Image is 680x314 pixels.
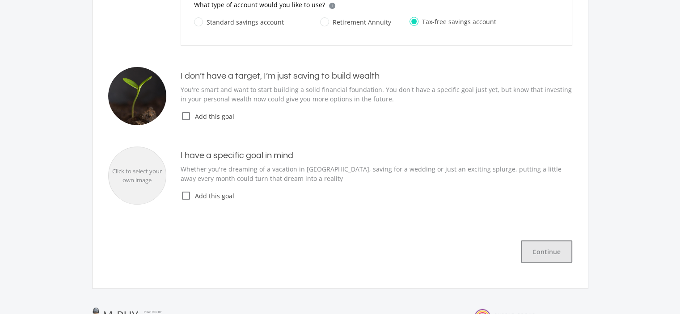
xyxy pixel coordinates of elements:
[181,85,572,104] p: You're smart and want to start building a solid financial foundation. You don't have a specific g...
[181,111,191,121] i: check_box_outline_blank
[194,17,284,28] label: Standard savings account
[181,190,191,201] i: check_box_outline_blank
[521,240,572,263] button: Continue
[191,112,572,121] span: Add this goal
[181,71,572,81] h4: I don’t have a target, I’m just saving to build wealth
[329,3,335,9] div: i
[181,150,572,161] h4: I have a specific goal in mind
[191,191,572,201] span: Add this goal
[320,17,391,28] label: Retirement Annuity
[109,167,166,184] div: Click to select your own image
[181,164,572,183] p: Whether you're dreaming of a vacation in [GEOGRAPHIC_DATA], saving for a wedding or just an excit...
[410,16,496,27] label: Tax-free savings account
